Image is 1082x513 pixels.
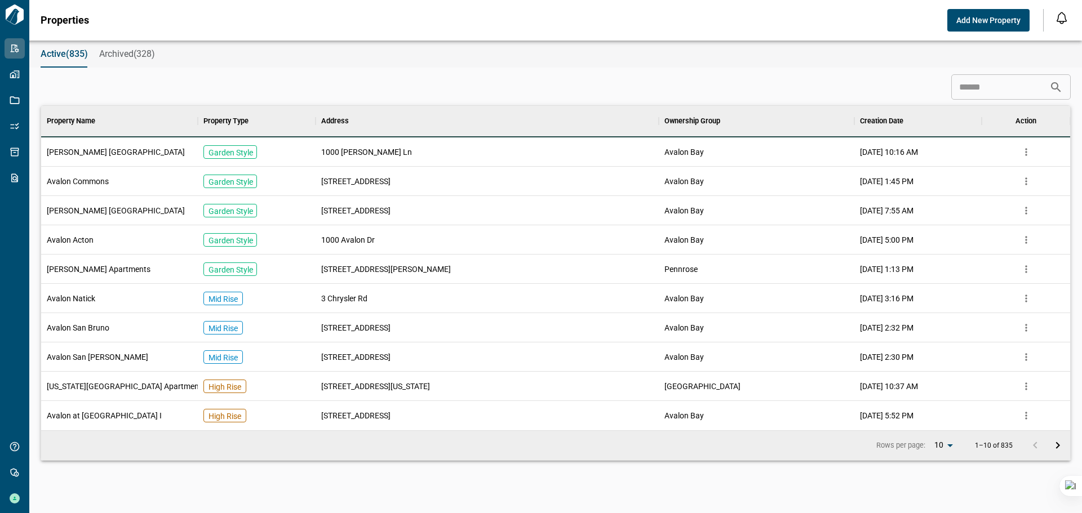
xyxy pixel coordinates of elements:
[860,205,914,216] span: [DATE] 7:55 AM
[930,437,957,453] div: 10
[47,293,95,304] span: Avalon Natick
[947,9,1030,32] button: Add New Property
[860,351,914,363] span: [DATE] 2:30 PM
[321,381,430,392] span: [STREET_ADDRESS][US_STATE]
[209,293,238,305] p: Mid Rise
[209,235,253,246] p: Garden Style
[41,48,88,60] span: Active(835)
[1046,434,1069,457] button: Go to next page
[47,105,95,137] div: Property Name
[659,105,855,137] div: Ownership Group
[209,176,253,188] p: Garden Style
[209,381,241,392] p: High Rise
[209,264,253,275] p: Garden Style
[321,205,391,216] span: [STREET_ADDRESS]
[321,322,391,333] span: [STREET_ADDRESS]
[860,381,918,392] span: [DATE] 10:37 AM
[1018,231,1035,248] button: more
[664,293,704,304] span: Avalon Bay
[209,352,238,363] p: Mid Rise
[321,105,349,137] div: Address
[321,264,451,275] span: [STREET_ADDRESS][PERSON_NAME]
[321,293,367,304] span: 3 Chrysler Rd
[47,146,185,158] span: [PERSON_NAME] [GEOGRAPHIC_DATA]
[47,205,185,216] span: [PERSON_NAME] [GEOGRAPHIC_DATA]
[860,322,914,333] span: [DATE] 2:32 PM
[664,264,698,275] span: Pennrose
[860,264,914,275] span: [DATE] 1:13 PM
[860,105,903,137] div: Creation Date
[664,410,704,421] span: Avalon Bay
[41,105,198,137] div: Property Name
[860,234,914,246] span: [DATE] 5:00 PM
[1018,144,1035,160] button: more
[664,381,740,392] span: [GEOGRAPHIC_DATA]
[47,264,150,275] span: [PERSON_NAME] Apartments
[321,146,412,158] span: 1000 [PERSON_NAME] Ln
[860,176,914,187] span: [DATE] 1:45 PM
[956,15,1021,26] span: Add New Property
[876,440,925,450] p: Rows per page:
[664,234,704,246] span: Avalon Bay
[321,234,375,246] span: 1000 Avalon Dr
[321,351,391,363] span: [STREET_ADDRESS]
[664,351,704,363] span: Avalon Bay
[209,147,253,158] p: Garden Style
[47,322,109,333] span: Avalon San Bruno
[209,411,241,422] p: High Rise
[29,41,1082,68] div: base tabs
[1016,105,1036,137] div: Action
[860,293,914,304] span: [DATE] 3:16 PM
[860,410,914,421] span: [DATE] 5:52 PM
[47,176,109,187] span: Avalon Commons
[854,105,982,137] div: Creation Date
[1018,319,1035,336] button: more
[982,105,1070,137] div: Action
[316,105,659,137] div: Address
[664,146,704,158] span: Avalon Bay
[860,146,918,158] span: [DATE] 10:16 AM
[1053,9,1071,27] button: Open notification feed
[1018,349,1035,365] button: more
[664,105,720,137] div: Ownership Group
[209,206,253,217] p: Garden Style
[41,15,89,26] span: Properties
[198,105,316,137] div: Property Type
[321,176,391,187] span: [STREET_ADDRESS]
[1018,202,1035,219] button: more
[47,351,148,363] span: Avalon San [PERSON_NAME]
[321,410,391,421] span: [STREET_ADDRESS]
[47,381,206,392] span: [US_STATE][GEOGRAPHIC_DATA] Apartments
[1018,407,1035,424] button: more
[664,205,704,216] span: Avalon Bay
[99,48,155,60] span: Archived(328)
[664,322,704,333] span: Avalon Bay
[1018,261,1035,278] button: more
[47,410,162,421] span: Avalon at [GEOGRAPHIC_DATA] I
[1018,378,1035,395] button: more
[975,442,1013,449] p: 1–10 of 835
[47,234,94,246] span: Avalon Acton
[1018,173,1035,190] button: more
[664,176,704,187] span: Avalon Bay
[209,323,238,334] p: Mid Rise
[1018,290,1035,307] button: more
[203,105,249,137] div: Property Type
